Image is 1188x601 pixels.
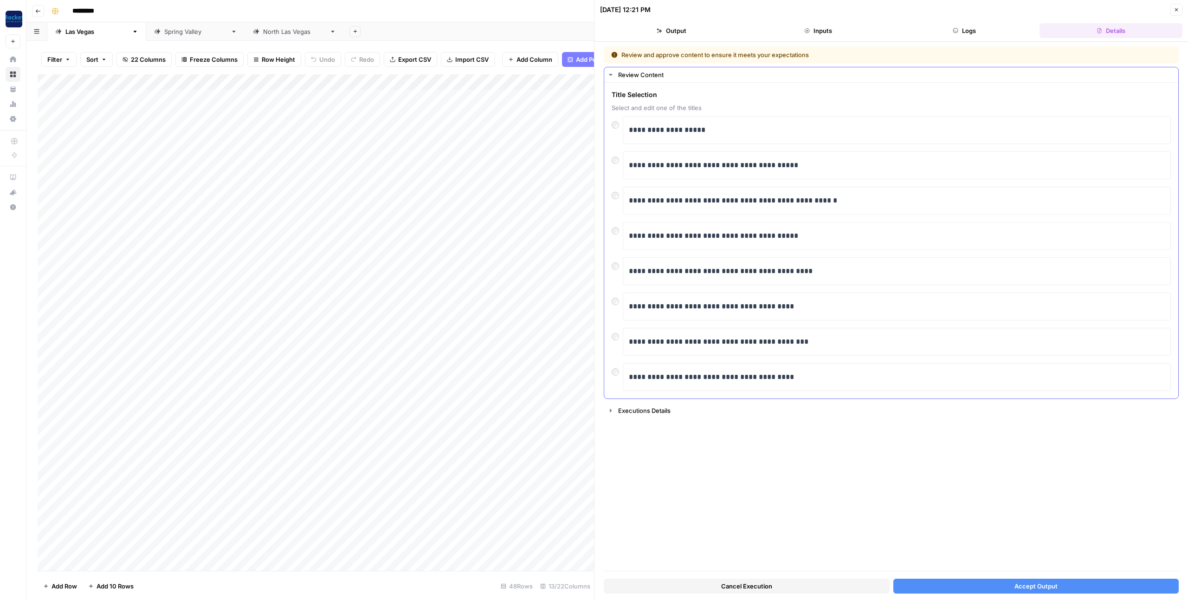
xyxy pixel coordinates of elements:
[6,52,20,67] a: Home
[6,170,20,185] a: AirOps Academy
[47,22,146,41] a: [GEOGRAPHIC_DATA]
[576,55,626,64] span: Add Power Agent
[6,67,20,82] a: Browse
[721,581,772,591] span: Cancel Execution
[6,185,20,199] div: What's new?
[83,579,139,594] button: Add 10 Rows
[345,52,380,67] button: Redo
[6,7,20,31] button: Workspace: Rocket Pilots
[1014,581,1058,591] span: Accept Output
[562,52,632,67] button: Add Power Agent
[164,27,227,36] div: [GEOGRAPHIC_DATA]
[41,52,77,67] button: Filter
[384,52,437,67] button: Export CSV
[612,103,1171,112] span: Select and edit one of the titles
[305,52,341,67] button: Undo
[611,50,990,59] div: Review and approve content to ensure it meets your expectations
[536,579,594,594] div: 13/22 Columns
[604,403,1178,418] button: Executions Details
[455,55,489,64] span: Import CSV
[262,55,295,64] span: Row Height
[618,406,1173,415] div: Executions Details
[893,579,1179,594] button: Accept Output
[517,55,552,64] span: Add Column
[359,55,374,64] span: Redo
[47,55,62,64] span: Filter
[245,22,344,41] a: [GEOGRAPHIC_DATA]
[52,581,77,591] span: Add Row
[6,111,20,126] a: Settings
[97,581,134,591] span: Add 10 Rows
[497,579,536,594] div: 48 Rows
[618,70,1173,79] div: Review Content
[6,82,20,97] a: Your Data
[190,55,238,64] span: Freeze Columns
[247,52,301,67] button: Row Height
[1039,23,1182,38] button: Details
[6,97,20,111] a: Usage
[65,27,128,36] div: [GEOGRAPHIC_DATA]
[131,55,166,64] span: 22 Columns
[263,27,326,36] div: [GEOGRAPHIC_DATA]
[6,200,20,215] button: Help + Support
[441,52,495,67] button: Import CSV
[38,579,83,594] button: Add Row
[6,11,22,27] img: Rocket Pilots Logo
[319,55,335,64] span: Undo
[604,83,1178,398] div: Review Content
[747,23,890,38] button: Inputs
[146,22,245,41] a: [GEOGRAPHIC_DATA]
[398,55,431,64] span: Export CSV
[6,185,20,200] button: What's new?
[600,5,651,14] div: [DATE] 12:21 PM
[116,52,172,67] button: 22 Columns
[175,52,244,67] button: Freeze Columns
[600,23,743,38] button: Output
[502,52,558,67] button: Add Column
[604,579,890,594] button: Cancel Execution
[612,90,1171,99] span: Title Selection
[86,55,98,64] span: Sort
[604,67,1178,82] button: Review Content
[893,23,1036,38] button: Logs
[80,52,113,67] button: Sort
